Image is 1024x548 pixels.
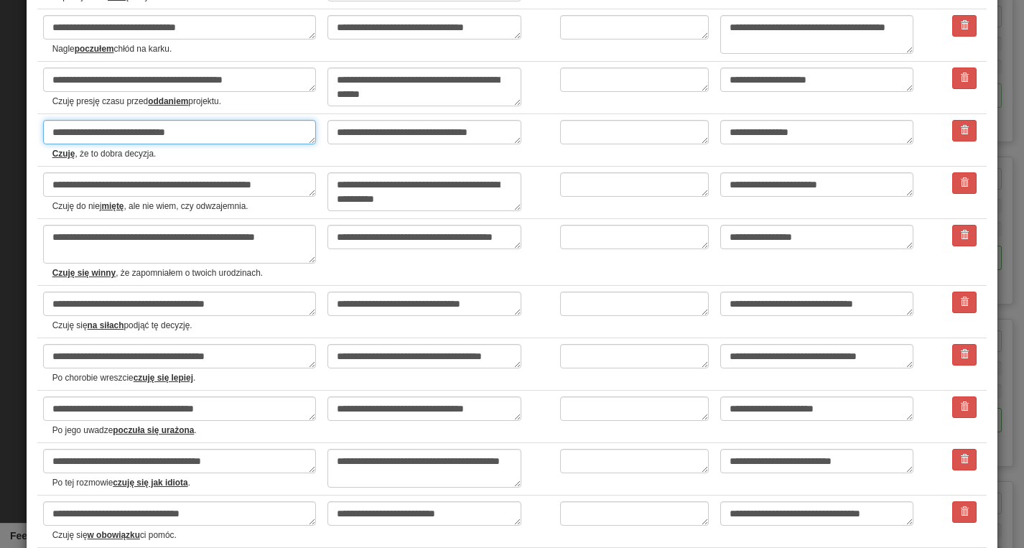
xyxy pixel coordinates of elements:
[75,44,114,54] u: poczułem
[52,149,75,159] u: Czuję
[134,373,193,383] u: czuję się lepiej
[88,320,124,330] u: na siłach
[52,424,317,437] small: Po jego uwadze .
[52,320,317,332] small: Czuję się podjąć tę decyzję.
[52,200,317,213] small: Czuję do niej , ale nie wiem, czy odwzajemnia.
[52,43,317,55] small: Nagle chłód na karku.
[52,268,116,278] u: Czuję się winny
[88,530,140,540] u: w obowiązku
[52,148,317,160] small: , że to dobra decyzja.
[113,425,194,435] u: poczuła się urażona
[52,267,317,279] small: , że zapomniałem o twoich urodzinach.
[148,96,188,106] u: oddaniem
[52,529,317,542] small: Czuję się ci pomóc.
[113,478,187,488] u: czuję się jak idiota
[101,201,124,211] u: miętę
[52,477,317,489] small: Po tej rozmowie .
[52,372,317,384] small: Po chorobie wreszcie .
[52,96,317,108] small: Czuję presję czasu przed projektu.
